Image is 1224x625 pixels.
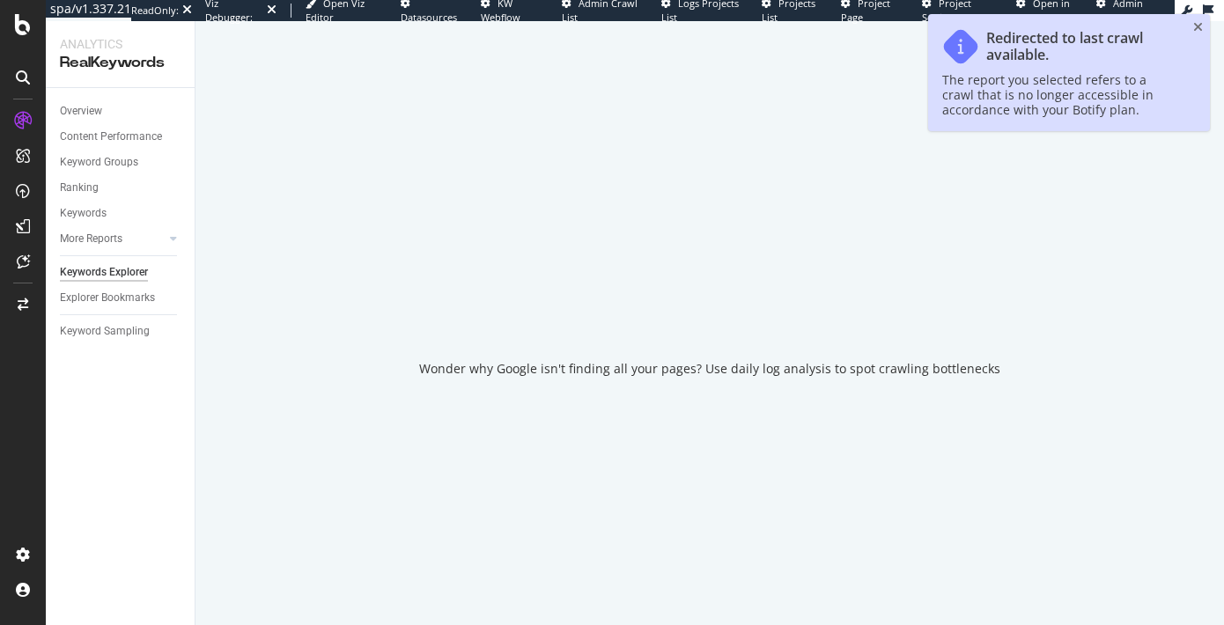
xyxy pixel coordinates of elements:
[60,263,182,282] a: Keywords Explorer
[401,11,457,24] span: Datasources
[60,128,182,146] a: Content Performance
[60,289,182,307] a: Explorer Bookmarks
[1193,21,1203,33] div: close toast
[60,179,182,197] a: Ranking
[60,263,148,282] div: Keywords Explorer
[986,30,1178,63] div: Redirected to last crawl available.
[60,53,181,73] div: RealKeywords
[60,204,107,223] div: Keywords
[60,153,138,172] div: Keyword Groups
[131,4,179,18] div: ReadOnly:
[60,204,182,223] a: Keywords
[942,72,1178,117] div: The report you selected refers to a crawl that is no longer accessible in accordance with your Bo...
[60,128,162,146] div: Content Performance
[60,102,182,121] a: Overview
[60,230,122,248] div: More Reports
[60,322,150,341] div: Keyword Sampling
[60,102,102,121] div: Overview
[60,179,99,197] div: Ranking
[60,35,181,53] div: Analytics
[60,230,165,248] a: More Reports
[419,360,1000,378] div: Wonder why Google isn't finding all your pages? Use daily log analysis to spot crawling bottlenecks
[646,268,773,332] div: animation
[60,322,182,341] a: Keyword Sampling
[60,153,182,172] a: Keyword Groups
[60,289,155,307] div: Explorer Bookmarks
